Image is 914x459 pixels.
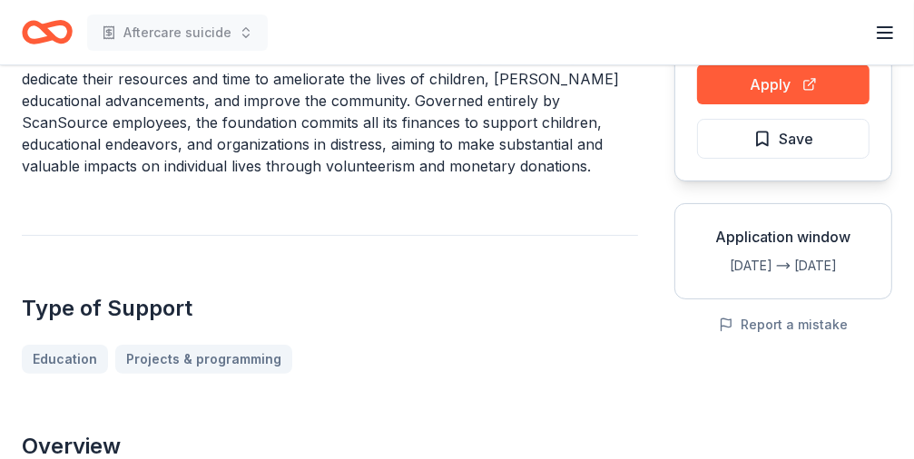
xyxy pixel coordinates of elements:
p: ScanSource Charitable Foundation's mission focuses on encouraging its employees to dedicate their... [22,46,638,177]
button: Apply [697,64,870,104]
span: Aftercare suicide [123,22,231,44]
div: [DATE] [794,255,877,277]
button: Report a mistake [719,314,848,336]
button: Aftercare suicide [87,15,268,51]
h2: Type of Support [22,294,638,323]
div: [DATE] [690,255,772,277]
a: Projects & programming [115,345,292,374]
a: Home [22,11,73,54]
a: Education [22,345,108,374]
span: Save [779,127,813,151]
div: Application window [690,226,877,248]
button: Save [697,119,870,159]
